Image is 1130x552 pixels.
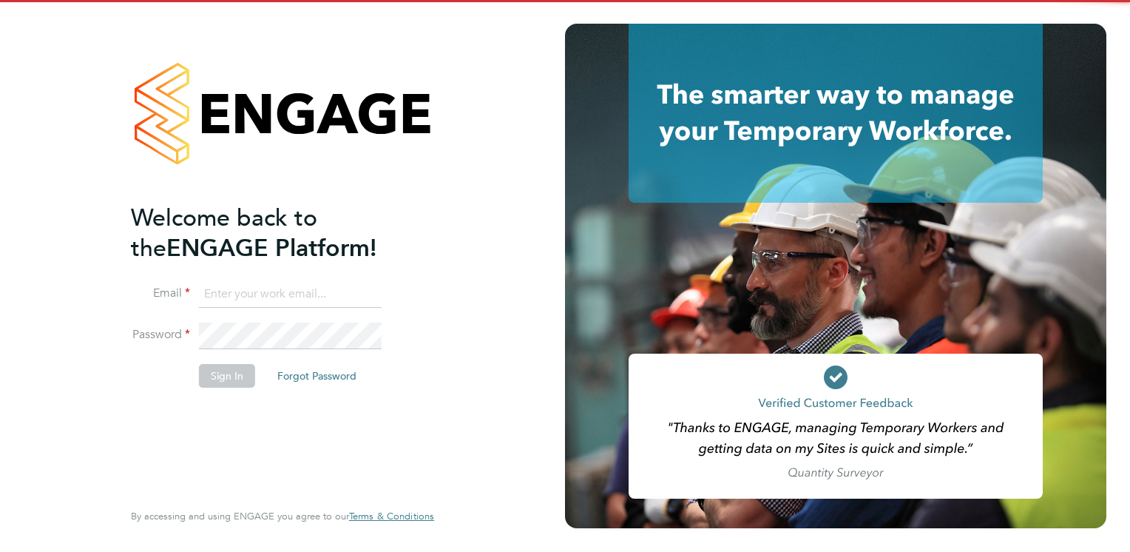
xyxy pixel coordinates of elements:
label: Password [131,327,190,343]
button: Sign In [199,364,255,388]
label: Email [131,286,190,301]
span: Terms & Conditions [349,510,434,522]
span: Welcome back to the [131,203,317,263]
span: By accessing and using ENGAGE you agree to our [131,510,434,522]
a: Terms & Conditions [349,511,434,522]
input: Enter your work email... [199,281,382,308]
h2: ENGAGE Platform! [131,203,419,263]
button: Forgot Password [265,364,368,388]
